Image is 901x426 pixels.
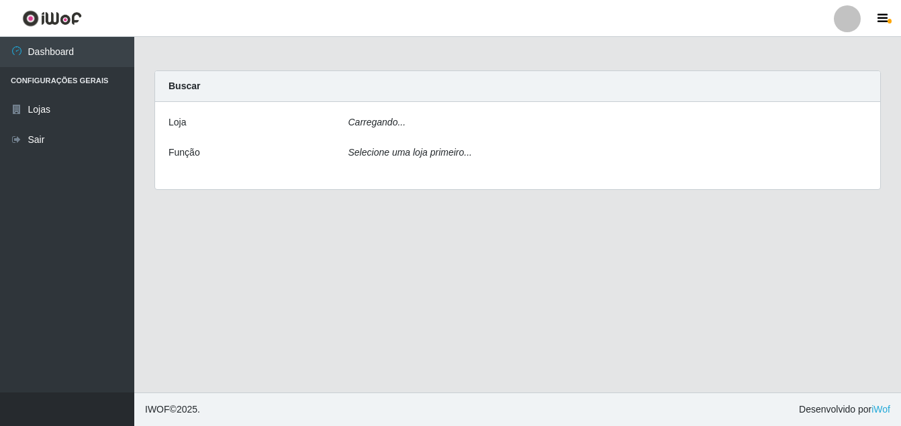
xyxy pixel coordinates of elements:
[871,404,890,415] a: iWof
[348,147,472,158] i: Selecione uma loja primeiro...
[169,146,200,160] label: Função
[348,117,406,127] i: Carregando...
[169,81,200,91] strong: Buscar
[145,404,170,415] span: IWOF
[22,10,82,27] img: CoreUI Logo
[799,403,890,417] span: Desenvolvido por
[169,115,186,129] label: Loja
[145,403,200,417] span: © 2025 .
